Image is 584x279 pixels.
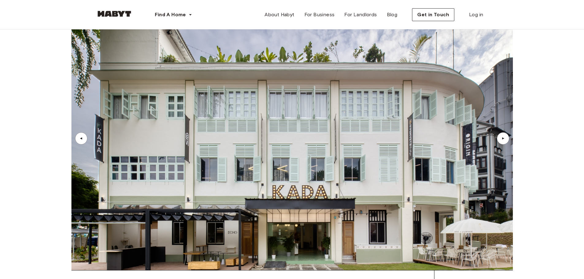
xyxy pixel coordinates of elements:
span: For Business [304,11,335,18]
span: Get in Touch [417,11,449,18]
a: About Habyt [260,9,299,21]
span: Log in [469,11,483,18]
span: For Landlords [344,11,377,18]
span: Blog [387,11,398,18]
div: ▲ [500,137,506,140]
a: For Landlords [339,9,382,21]
img: Habyt [96,11,133,17]
span: Find A Home [155,11,186,18]
img: Image of the room [71,7,513,270]
a: For Business [300,9,340,21]
button: Find A Home [150,9,197,21]
span: About Habyt [265,11,294,18]
button: Get in Touch [412,8,454,21]
a: Blog [382,9,403,21]
div: ▲ [78,137,84,140]
a: Log in [464,9,488,21]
